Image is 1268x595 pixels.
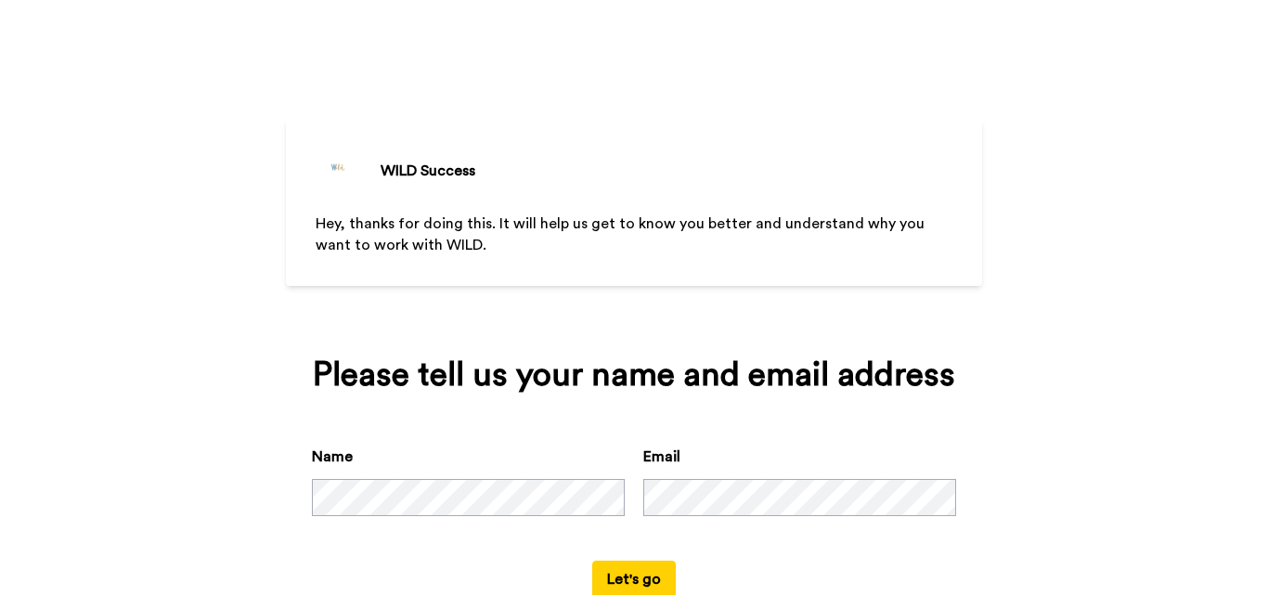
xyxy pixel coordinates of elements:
[312,356,956,394] div: Please tell us your name and email address
[381,160,475,182] div: WILD Success
[316,216,928,252] span: Hey, thanks for doing this. It will help us get to know you better and understand why you want to...
[312,446,353,468] label: Name
[643,446,680,468] label: Email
